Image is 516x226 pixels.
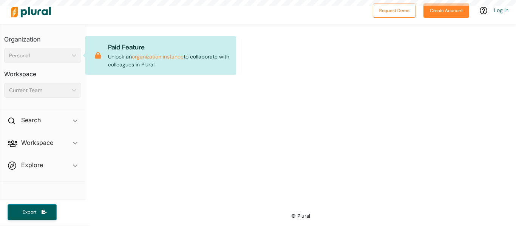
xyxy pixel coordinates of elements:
[373,6,416,14] a: Request Demo
[373,3,416,18] button: Request Demo
[21,116,41,124] h2: Search
[108,42,230,69] p: Unlock an to collaborate with colleagues in Plural.
[9,86,69,94] div: Current Team
[4,28,81,45] h3: Organization
[4,63,81,80] h3: Workspace
[8,204,57,220] button: Export
[291,213,310,219] small: © Plural
[494,7,508,14] a: Log In
[108,42,230,52] p: Paid Feature
[9,52,69,60] div: Personal
[132,53,184,60] a: organization instance
[423,3,469,18] button: Create Account
[17,209,42,215] span: Export
[423,6,469,14] a: Create Account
